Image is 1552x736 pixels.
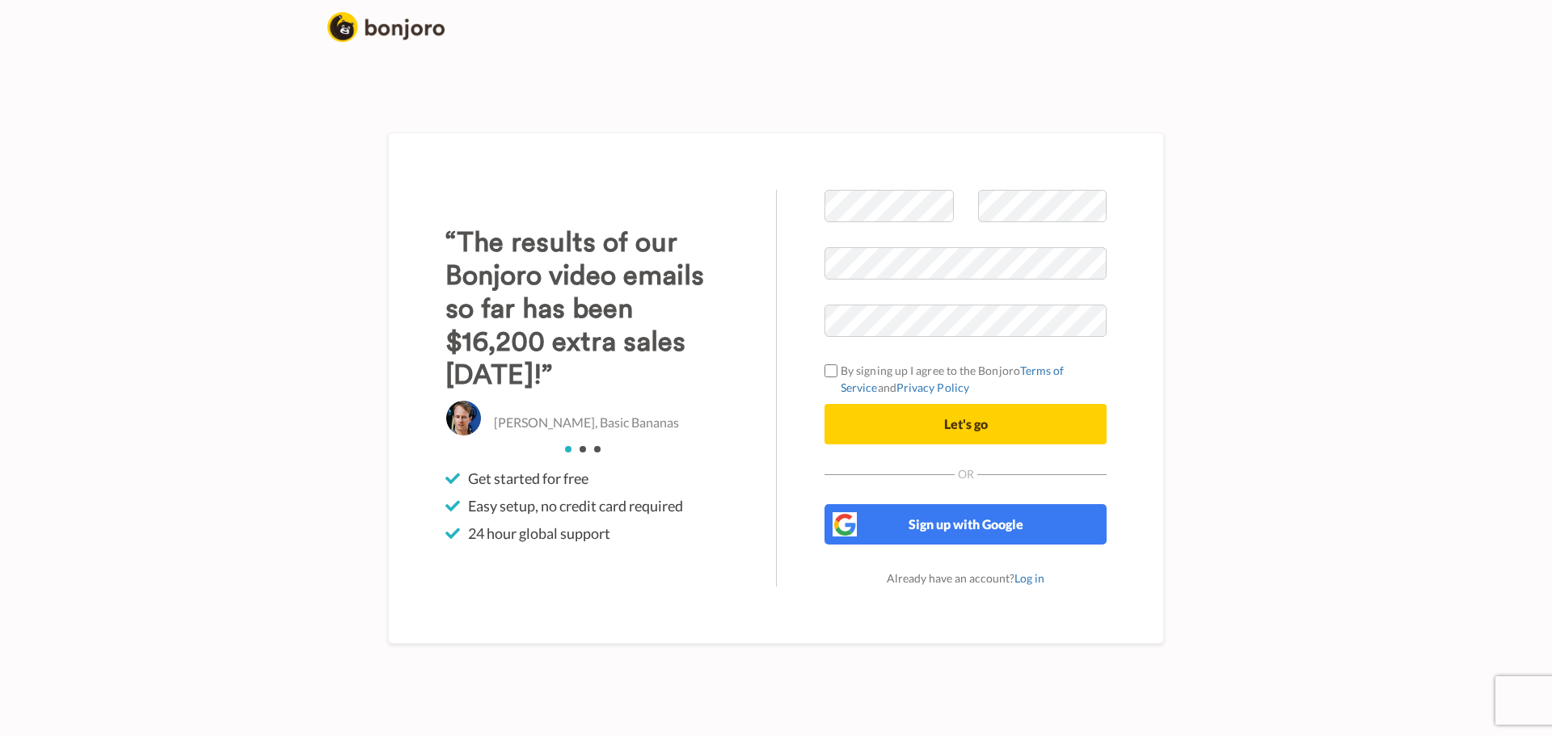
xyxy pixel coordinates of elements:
[1014,571,1044,585] a: Log in
[841,364,1065,394] a: Terms of Service
[824,364,837,377] input: By signing up I agree to the BonjoroTerms of ServiceandPrivacy Policy
[896,381,969,394] a: Privacy Policy
[824,404,1107,444] button: Let's go
[909,516,1023,532] span: Sign up with Google
[468,469,588,488] span: Get started for free
[468,496,683,515] span: Easy setup, no credit card required
[824,362,1107,396] label: By signing up I agree to the Bonjoro and
[494,414,679,432] p: [PERSON_NAME], Basic Bananas
[445,400,482,436] img: Christo Hall, Basic Bananas
[327,12,445,42] img: logo_full.png
[824,504,1107,545] button: Sign up with Google
[445,226,727,392] h3: “The results of our Bonjoro video emails so far has been $16,200 extra sales [DATE]!”
[468,524,610,543] span: 24 hour global support
[955,469,977,480] span: Or
[887,571,1044,585] span: Already have an account?
[944,416,988,431] span: Let's go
